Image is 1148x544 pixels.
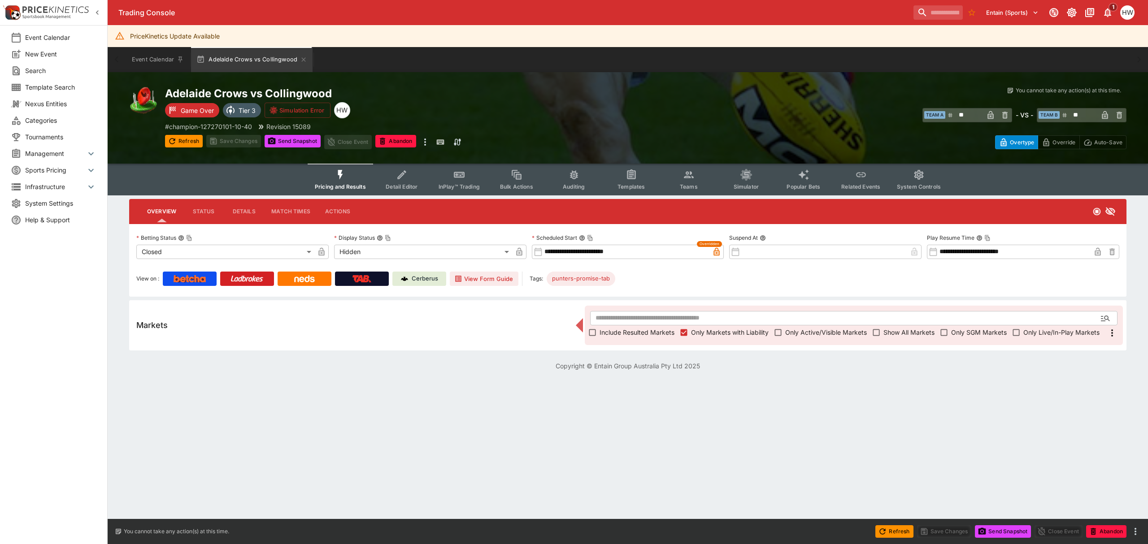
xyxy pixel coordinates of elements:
span: System Settings [25,199,96,208]
span: Team A [924,111,945,119]
p: You cannot take any action(s) at this time. [1016,86,1121,95]
img: Sportsbook Management [22,15,71,19]
button: Status [183,201,224,222]
div: Betting Target: cerberus [547,272,615,286]
h6: - VS - [1016,110,1033,120]
p: Display Status [334,234,375,242]
button: Refresh [875,525,913,538]
span: Related Events [841,183,880,190]
span: Bulk Actions [500,183,533,190]
p: Betting Status [136,234,176,242]
button: Copy To Clipboard [385,235,391,241]
button: Overview [140,201,183,222]
span: Mark an event as closed and abandoned. [375,136,416,145]
span: Sports Pricing [25,165,86,175]
input: search [913,5,963,20]
button: more [1130,526,1141,537]
span: Tournaments [25,132,96,142]
button: Abandon [375,135,416,147]
span: Only Markets with Liability [691,328,769,337]
p: Tier 3 [239,106,256,115]
button: Details [224,201,264,222]
span: Only SGM Markets [951,328,1007,337]
img: Cerberus [401,275,408,282]
svg: Closed [1092,207,1101,216]
svg: Hidden [1105,206,1116,217]
img: Ladbrokes [230,275,263,282]
span: Categories [25,116,96,125]
button: Event Calendar [126,47,189,72]
p: Auto-Save [1094,138,1122,147]
button: Documentation [1082,4,1098,21]
button: Refresh [165,135,203,147]
p: Overtype [1010,138,1034,147]
img: PriceKinetics Logo [3,4,21,22]
button: Notifications [1100,4,1116,21]
button: Play Resume TimeCopy To Clipboard [976,235,983,241]
p: Cerberus [412,274,438,283]
button: Auto-Save [1079,135,1126,149]
svg: More [1107,328,1118,338]
span: Infrastructure [25,182,86,191]
button: Suspend At [760,235,766,241]
button: Send Snapshot [975,525,1031,538]
button: View Form Guide [450,272,518,286]
button: Override [1038,135,1079,149]
p: Play Resume Time [927,234,974,242]
button: Harrison Walker [1118,3,1137,22]
span: System Controls [897,183,941,190]
button: Abandon [1086,525,1126,538]
button: Copy To Clipboard [984,235,991,241]
span: Only Active/Visible Markets [785,328,867,337]
button: Open [1097,310,1113,326]
span: Show All Markets [883,328,935,337]
button: Match Times [264,201,317,222]
button: Overtype [995,135,1038,149]
p: Copyright © Entain Group Australia Pty Ltd 2025 [108,361,1148,371]
p: Game Over [181,106,214,115]
img: Betcha [174,275,206,282]
a: Cerberus [392,272,446,286]
button: Simulation Error [265,103,330,118]
h2: Copy To Clipboard [165,86,646,100]
button: more [420,135,430,149]
span: Help & Support [25,215,96,225]
img: Neds [294,275,314,282]
span: New Event [25,49,96,59]
span: InPlay™ Trading [439,183,480,190]
div: Trading Console [118,8,910,17]
span: Template Search [25,82,96,92]
p: You cannot take any action(s) at this time. [124,527,229,535]
div: Closed [136,245,314,259]
span: Event Calendar [25,33,96,42]
span: Popular Bets [787,183,820,190]
div: Harrison Walker [1120,5,1135,20]
span: Auditing [563,183,585,190]
span: Search [25,66,96,75]
span: Team B [1039,111,1060,119]
span: Pricing and Results [315,183,366,190]
span: Mark an event as closed and abandoned. [1086,526,1126,535]
button: Toggle light/dark mode [1064,4,1080,21]
button: Betting StatusCopy To Clipboard [178,235,184,241]
p: Override [1052,138,1075,147]
span: punters-promise-tab [547,274,615,283]
div: PriceKinetics Update Available [130,28,220,44]
span: Management [25,149,86,158]
img: TabNZ [352,275,371,282]
span: Simulator [734,183,759,190]
button: Copy To Clipboard [186,235,192,241]
div: Hidden [334,245,512,259]
p: Suspend At [729,234,758,242]
p: Copy To Clipboard [165,122,252,131]
h5: Markets [136,320,168,330]
span: Detail Editor [386,183,417,190]
button: No Bookmarks [965,5,979,20]
button: Connected to PK [1046,4,1062,21]
label: Tags: [530,272,543,286]
button: Copy To Clipboard [587,235,593,241]
p: Scheduled Start [532,234,577,242]
button: Adelaide Crows vs Collingwood [191,47,313,72]
span: 1 [1109,3,1118,12]
span: Templates [617,183,645,190]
